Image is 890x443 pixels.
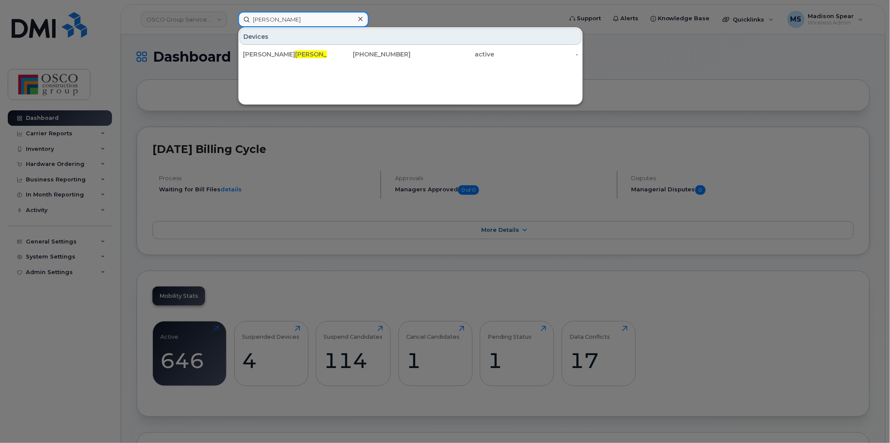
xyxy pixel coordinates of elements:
span: [PERSON_NAME] [295,50,347,58]
div: [PERSON_NAME] [243,50,327,59]
div: - [495,50,579,59]
a: [PERSON_NAME][PERSON_NAME][PHONE_NUMBER]active- [240,47,582,62]
div: active [411,50,495,59]
div: Devices [240,28,582,45]
div: [PHONE_NUMBER] [327,50,411,59]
